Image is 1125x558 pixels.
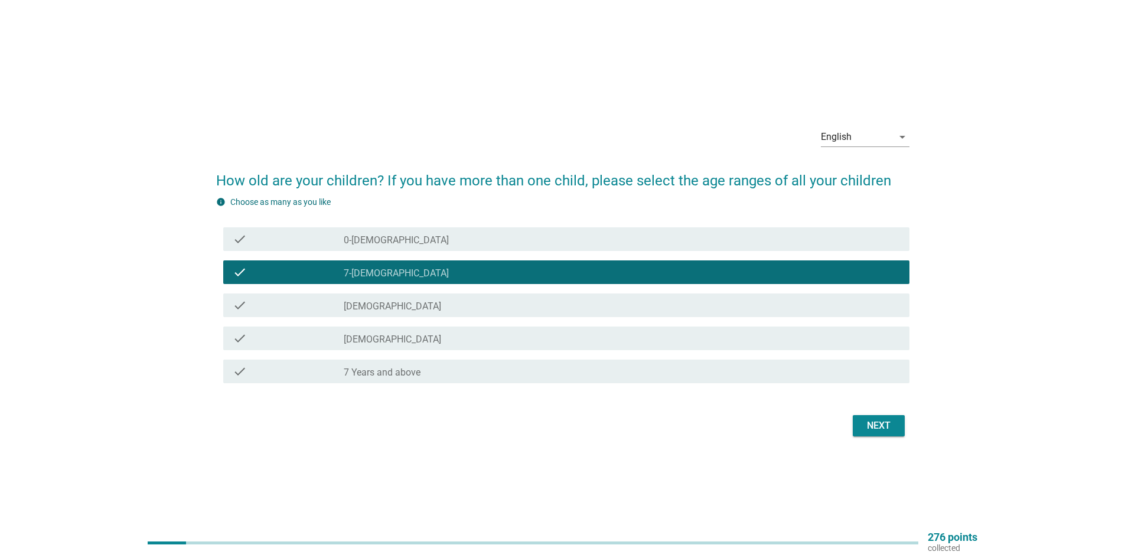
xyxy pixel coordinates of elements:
[233,331,247,345] i: check
[821,132,852,142] div: English
[928,532,977,543] p: 276 points
[344,334,441,345] label: [DEMOGRAPHIC_DATA]
[216,158,909,191] h2: How old are your children? If you have more than one child, please select the age ranges of all y...
[895,130,909,144] i: arrow_drop_down
[853,415,905,436] button: Next
[344,267,449,279] label: 7-[DEMOGRAPHIC_DATA]
[233,232,247,246] i: check
[233,298,247,312] i: check
[928,543,977,553] p: collected
[344,367,420,378] label: 7 Years and above
[862,419,895,433] div: Next
[230,197,331,207] label: Choose as many as you like
[233,265,247,279] i: check
[233,364,247,378] i: check
[344,301,441,312] label: [DEMOGRAPHIC_DATA]
[216,197,226,207] i: info
[344,234,449,246] label: 0-[DEMOGRAPHIC_DATA]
